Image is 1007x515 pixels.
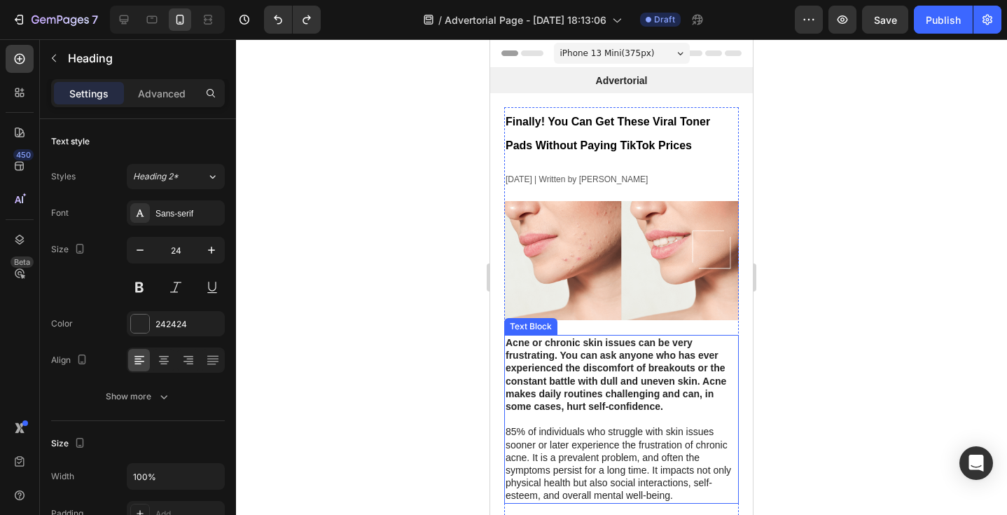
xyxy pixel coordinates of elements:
div: Width [51,470,74,483]
span: / [438,13,442,27]
div: Styles [51,170,76,183]
div: Text style [51,135,90,148]
div: 242424 [155,318,221,331]
div: Sans-serif [155,207,221,220]
div: Font [51,207,69,219]
div: Align [51,351,90,370]
div: Show more [106,390,171,404]
span: Advertorial Page - [DATE] 18:13:06 [445,13,606,27]
button: Show more [51,384,225,409]
button: Save [862,6,908,34]
p: 7 [92,11,98,28]
span: Save [874,14,897,26]
div: Undo/Redo [264,6,321,34]
iframe: Design area [490,39,753,515]
p: Settings [69,86,109,101]
div: Open Intercom Messenger [959,446,993,480]
div: Color [51,317,73,330]
p: Heading [68,50,219,67]
div: Size [51,240,88,259]
button: Heading 2* [127,164,225,189]
div: 450 [13,149,34,160]
p: Advanced [138,86,186,101]
span: Heading 2* [133,170,179,183]
div: Beta [11,256,34,268]
input: Auto [127,464,224,489]
div: Size [51,434,88,453]
button: Publish [914,6,973,34]
span: Draft [654,13,675,26]
button: 7 [6,6,104,34]
div: Publish [926,13,961,27]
